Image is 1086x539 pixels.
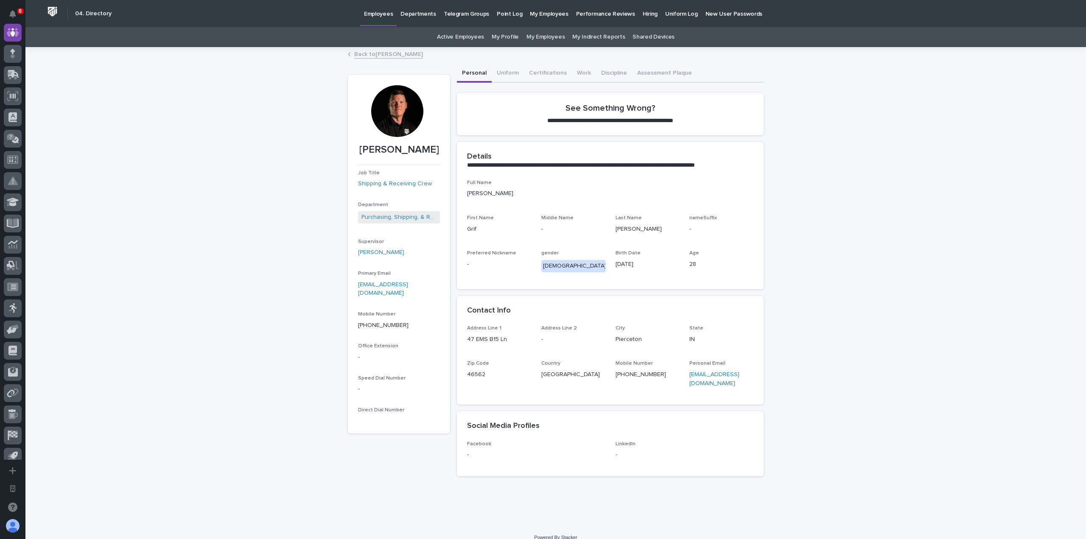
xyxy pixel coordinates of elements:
[467,441,491,447] span: Facebook
[358,376,406,381] span: Speed Dial Number
[8,47,154,61] p: How can we help?
[11,10,22,24] div: Notifications6
[467,189,753,198] p: [PERSON_NAME]
[358,144,440,156] p: [PERSON_NAME]
[358,202,388,207] span: Department
[358,385,440,394] p: -
[541,225,605,234] p: -
[541,215,574,221] span: Middle Name
[62,107,108,116] span: Onboarding Call
[437,27,484,47] a: Active Employees
[616,371,666,377] a: [PHONE_NUMBER]
[616,335,680,344] p: Pierceton
[467,422,540,431] h2: Social Media Profiles
[526,27,565,47] a: My Employees
[8,108,15,115] div: 📖
[358,282,408,296] a: [EMAIL_ADDRESS][DOMAIN_NAME]
[541,251,559,256] span: gender
[467,260,531,269] p: -
[689,251,699,256] span: Age
[358,179,432,188] a: Shipping & Receiving Crew
[4,5,22,23] button: Notifications
[358,248,404,257] a: [PERSON_NAME]
[616,260,680,269] p: [DATE]
[4,462,22,480] button: Add a new app...
[144,134,154,144] button: Start new chat
[45,4,60,20] img: Workspace Logo
[4,517,22,535] button: users-avatar
[467,306,511,316] h2: Contact Info
[689,326,703,331] span: State
[541,361,560,366] span: Country
[358,353,440,362] p: -
[541,326,577,331] span: Address Line 2
[8,131,24,147] img: 1736555164131-43832dd5-751b-4058-ba23-39d91318e5a0
[633,27,675,47] a: Shared Devices
[467,335,531,344] p: 47 EMS B15 Ln
[467,215,494,221] span: First Name
[50,104,112,119] a: 🔗Onboarding Call
[541,335,605,344] p: -
[358,271,391,276] span: Primary Email
[467,370,531,379] p: 46562
[689,260,753,269] p: 28
[616,215,642,221] span: Last Name
[467,251,516,256] span: Preferred Nickname
[75,10,112,17] h2: 04. Directory
[17,107,46,116] span: Help Docs
[358,239,384,244] span: Supervisor
[4,498,22,516] button: Open support chat
[467,326,501,331] span: Address Line 1
[632,65,697,83] button: Assessment Plaque
[616,225,680,234] p: [PERSON_NAME]
[467,450,605,459] p: -
[354,49,423,59] a: Back to[PERSON_NAME]
[53,108,60,115] div: 🔗
[689,371,739,386] a: [EMAIL_ADDRESS][DOMAIN_NAME]
[492,27,519,47] a: My Profile
[358,312,395,317] span: Mobile Number
[541,370,605,379] p: [GEOGRAPHIC_DATA]
[467,152,492,162] h2: Details
[29,131,139,140] div: Start new chat
[689,225,753,234] p: -
[467,180,492,185] span: Full Name
[467,361,489,366] span: Zip Code
[689,215,717,221] span: nameSuffix
[358,344,398,349] span: Office Extension
[29,140,107,147] div: We're available if you need us!
[358,170,380,176] span: Job Title
[5,104,50,119] a: 📖Help Docs
[524,65,572,83] button: Certifications
[565,103,655,113] h2: See Something Wrong?
[689,361,725,366] span: Personal Email
[19,8,22,14] p: 6
[572,27,625,47] a: My Indirect Reports
[4,480,22,497] button: Open workspace settings
[616,441,635,447] span: LinkedIn
[492,65,524,83] button: Uniform
[689,335,753,344] p: IN
[596,65,632,83] button: Discipline
[361,213,437,222] a: Purchasing, Shipping, & Receiving
[457,65,492,83] button: Personal
[572,65,596,83] button: Work
[616,326,625,331] span: City
[84,157,103,164] span: Pylon
[616,361,653,366] span: Mobile Number
[358,408,404,413] span: Direct Dial Number
[358,322,409,328] a: [PHONE_NUMBER]
[8,34,154,47] p: Welcome 👋
[616,251,641,256] span: Birth Date
[467,225,531,234] p: Grif
[541,260,608,272] div: [DEMOGRAPHIC_DATA]
[8,8,25,25] img: Stacker
[60,157,103,164] a: Powered byPylon
[616,450,754,459] p: -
